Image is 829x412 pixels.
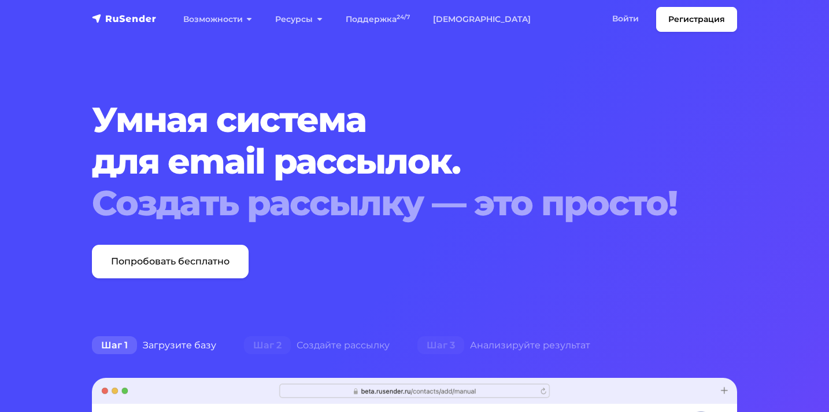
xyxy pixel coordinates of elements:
[92,13,157,24] img: RuSender
[244,336,291,355] span: Шаг 2
[601,7,650,31] a: Войти
[92,99,682,224] h1: Умная система для email рассылок.
[172,8,264,31] a: Возможности
[92,336,137,355] span: Шаг 1
[78,334,230,357] div: Загрузите базу
[264,8,334,31] a: Ресурсы
[230,334,404,357] div: Создайте рассылку
[92,245,249,278] a: Попробовать бесплатно
[92,182,682,224] div: Создать рассылку — это просто!
[421,8,542,31] a: [DEMOGRAPHIC_DATA]
[397,13,410,21] sup: 24/7
[656,7,737,32] a: Регистрация
[334,8,421,31] a: Поддержка24/7
[417,336,464,355] span: Шаг 3
[404,334,604,357] div: Анализируйте результат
